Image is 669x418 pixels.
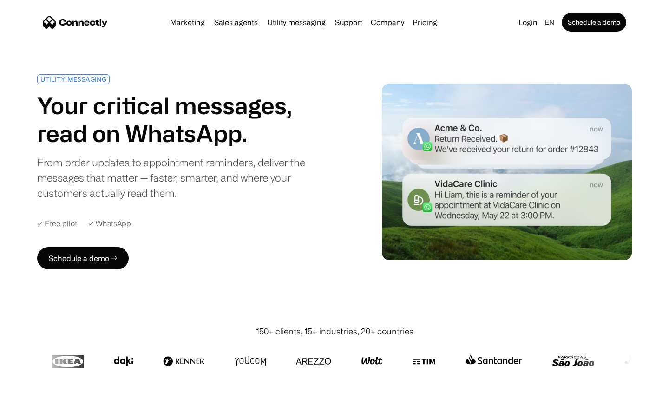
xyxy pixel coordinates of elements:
a: Marketing [166,19,209,26]
a: Pricing [409,19,441,26]
a: Support [331,19,366,26]
div: Company [371,16,404,29]
a: Utility messaging [263,19,329,26]
div: ✓ Free pilot [37,219,77,228]
ul: Language list [19,402,56,415]
div: UTILITY MESSAGING [40,76,106,83]
div: ✓ WhatsApp [88,219,131,228]
div: From order updates to appointment reminders, deliver the messages that matter — faster, smarter, ... [37,155,331,201]
a: Schedule a demo [562,13,626,32]
h1: Your critical messages, read on WhatsApp. [37,91,331,147]
a: Login [515,16,541,29]
aside: Language selected: English [9,401,56,415]
div: en [545,16,554,29]
a: Sales agents [210,19,262,26]
a: Schedule a demo → [37,247,129,269]
div: 150+ clients, 15+ industries, 20+ countries [256,325,413,338]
